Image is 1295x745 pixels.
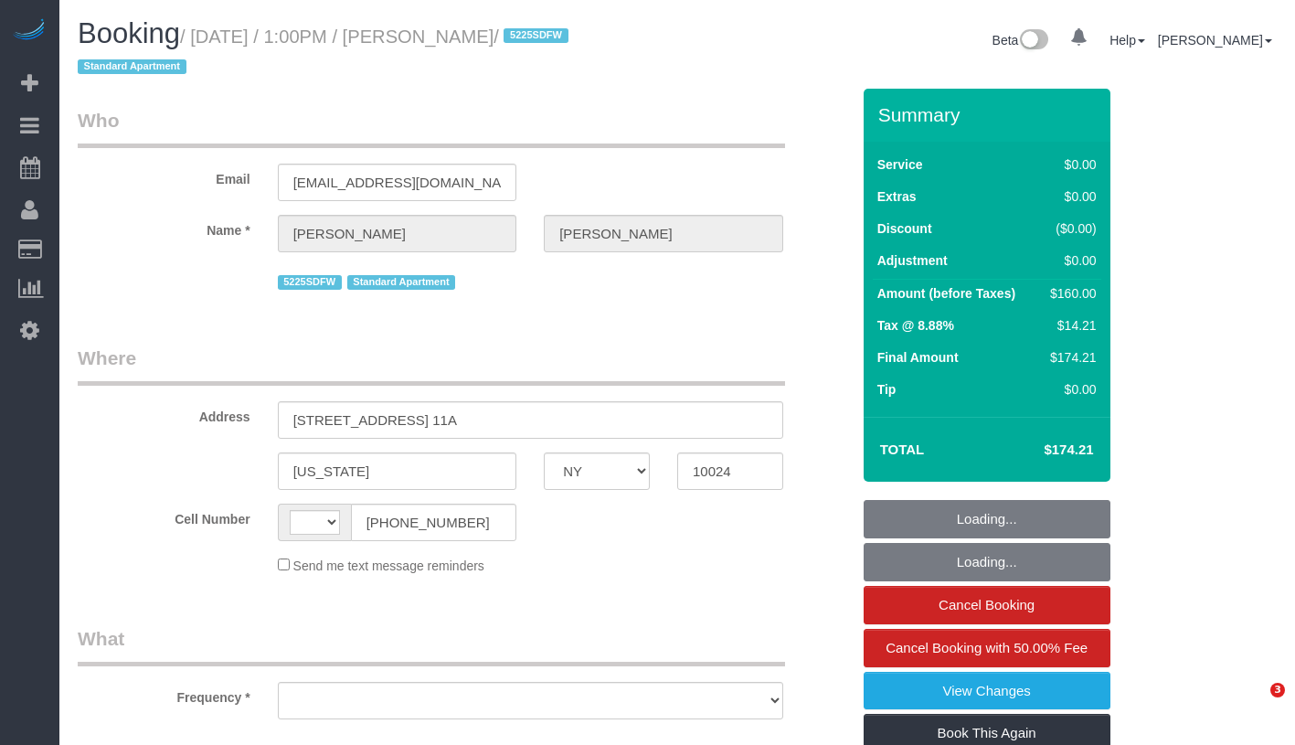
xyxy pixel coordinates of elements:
label: Frequency * [64,682,264,707]
span: 5225SDFW [504,28,568,43]
input: First Name [278,215,517,252]
div: $0.00 [1043,155,1096,174]
input: Email [278,164,517,201]
legend: Where [78,345,785,386]
label: Extras [877,187,917,206]
img: New interface [1018,29,1048,53]
label: Cell Number [64,504,264,528]
label: Service [877,155,923,174]
input: Zip Code [677,452,783,490]
span: Send me text message reminders [293,559,484,573]
small: / [DATE] / 1:00PM / [PERSON_NAME] [78,27,574,78]
div: $174.21 [1043,348,1096,367]
h3: Summary [878,104,1101,125]
img: Automaid Logo [11,18,48,44]
div: ($0.00) [1043,219,1096,238]
div: $0.00 [1043,380,1096,399]
a: Cancel Booking [864,586,1110,624]
span: Cancel Booking with 50.00% Fee [886,640,1088,655]
label: Name * [64,215,264,239]
div: $160.00 [1043,284,1096,303]
span: Booking [78,17,180,49]
div: $0.00 [1043,187,1096,206]
label: Final Amount [877,348,959,367]
label: Email [64,164,264,188]
a: Cancel Booking with 50.00% Fee [864,629,1110,667]
div: $14.21 [1043,316,1096,335]
span: Standard Apartment [347,275,456,290]
iframe: Intercom live chat [1233,683,1277,727]
a: [PERSON_NAME] [1158,33,1272,48]
span: 5225SDFW [278,275,342,290]
legend: Who [78,107,785,148]
strong: Total [880,442,925,457]
span: Standard Apartment [78,59,186,74]
label: Discount [877,219,932,238]
div: $0.00 [1043,251,1096,270]
input: Last Name [544,215,783,252]
label: Adjustment [877,251,948,270]
input: City [278,452,517,490]
label: Address [64,401,264,426]
a: Help [1109,33,1145,48]
a: View Changes [864,672,1110,710]
legend: What [78,625,785,666]
h4: $174.21 [989,442,1093,458]
label: Tax @ 8.88% [877,316,954,335]
input: Cell Number [351,504,517,541]
a: Beta [992,33,1049,48]
label: Amount (before Taxes) [877,284,1015,303]
label: Tip [877,380,897,399]
span: 3 [1270,683,1285,697]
